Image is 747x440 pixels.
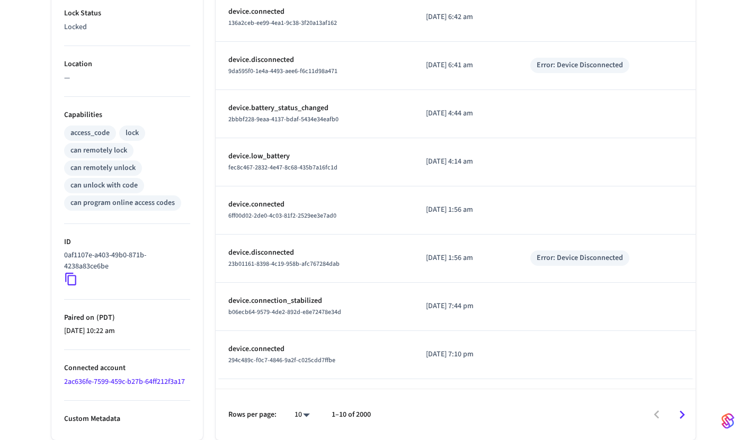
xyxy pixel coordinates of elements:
[94,312,115,323] span: ( PDT )
[70,145,127,156] div: can remotely lock
[126,128,139,139] div: lock
[426,301,505,312] p: [DATE] 7:44 pm
[670,402,695,427] button: Go to next page
[426,108,505,119] p: [DATE] 4:44 am
[64,110,190,121] p: Capabilities
[64,250,186,272] p: 0af1107e-a403-49b0-871b-4238a83ce6be
[426,156,505,167] p: [DATE] 4:14 am
[64,59,190,70] p: Location
[228,6,401,17] p: device.connected
[426,60,505,71] p: [DATE] 6:41 am
[64,8,190,19] p: Lock Status
[228,103,401,114] p: device.battery_status_changed
[426,253,505,264] p: [DATE] 1:56 am
[228,151,401,162] p: device.low_battery
[537,60,623,71] div: Error: Device Disconnected
[228,55,401,66] p: device.disconnected
[228,67,337,76] span: 9da595f0-1e4a-4493-aee6-f6c11d98a471
[228,19,337,28] span: 136a2ceb-ee99-4ea1-9c38-3f20a13af162
[228,211,336,220] span: 6ff00d02-2de0-4c03-81f2-2529ee3e7ad0
[289,407,315,423] div: 10
[64,414,190,425] p: Custom Metadata
[64,73,190,84] p: —
[228,356,335,365] span: 294c489c-f0c7-4846-9a2f-c025cdd7ffbe
[332,409,371,420] p: 1–10 of 2000
[64,363,190,374] p: Connected account
[228,163,337,172] span: fec8c467-2832-4e47-8c68-435b7a16fc1d
[70,180,138,191] div: can unlock with code
[70,128,110,139] div: access_code
[228,259,340,268] span: 23b01161-8398-4c19-958b-afc767284dab
[64,376,185,387] a: 2ac636fe-7599-459c-b27b-64ff212f3a17
[228,308,341,317] span: b06ecb64-9579-4de2-892d-e8e72478e34d
[426,12,505,23] p: [DATE] 6:42 am
[64,22,190,33] p: Locked
[228,115,339,124] span: 2bbbf228-9eaa-4137-bdaf-5434e34eafb0
[64,237,190,248] p: ID
[228,199,401,210] p: device.connected
[228,247,401,258] p: device.disconnected
[426,204,505,215] p: [DATE] 1:56 am
[70,197,175,209] div: can program online access codes
[228,344,401,355] p: device.connected
[64,326,190,337] p: [DATE] 10:22 am
[426,349,505,360] p: [DATE] 7:10 pm
[228,409,277,420] p: Rows per page:
[722,412,734,429] img: SeamLogoGradient.69752ec5.svg
[70,163,136,174] div: can remotely unlock
[228,295,401,307] p: device.connection_stabilized
[537,253,623,264] div: Error: Device Disconnected
[64,312,190,324] p: Paired on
